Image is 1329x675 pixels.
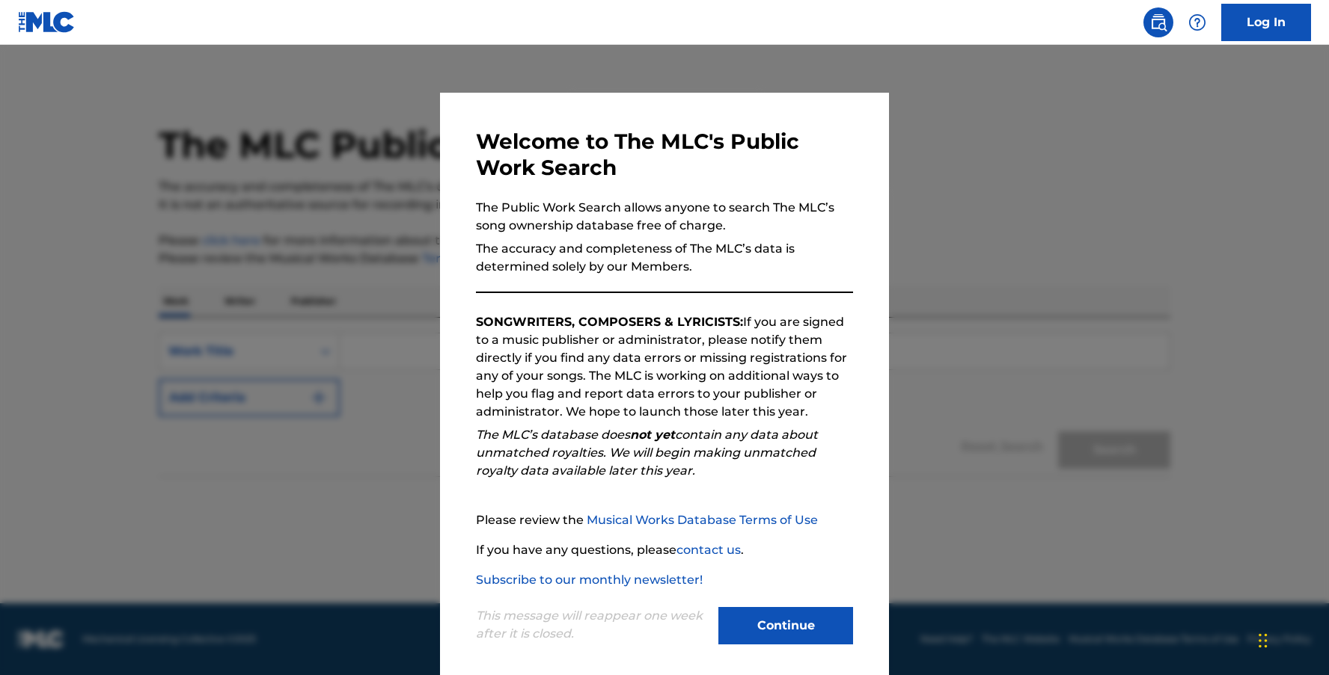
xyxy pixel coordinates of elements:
p: This message will reappear one week after it is closed. [476,607,709,643]
p: The Public Work Search allows anyone to search The MLC’s song ownership database free of charge. [476,199,853,235]
p: The accuracy and completeness of The MLC’s data is determined solely by our Members. [476,240,853,276]
button: Continue [718,607,853,644]
h3: Welcome to The MLC's Public Work Search [476,129,853,181]
a: contact us [676,543,741,557]
img: MLC Logo [18,11,76,33]
img: help [1188,13,1206,31]
p: Please review the [476,511,853,529]
a: Public Search [1143,7,1173,37]
p: If you have any questions, please . [476,541,853,559]
img: search [1149,13,1167,31]
em: The MLC’s database does contain any data about unmatched royalties. We will begin making unmatche... [476,428,818,478]
strong: SONGWRITERS, COMPOSERS & LYRICISTS: [476,315,743,329]
iframe: Chat Widget [1254,603,1329,675]
a: Subscribe to our monthly newsletter! [476,573,703,587]
strong: not yet [630,428,675,442]
div: Drag [1259,618,1268,663]
a: Log In [1221,4,1311,41]
p: If you are signed to a music publisher or administrator, please notify them directly if you find ... [476,313,853,421]
a: Musical Works Database Terms of Use [587,513,818,527]
div: Help [1182,7,1212,37]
